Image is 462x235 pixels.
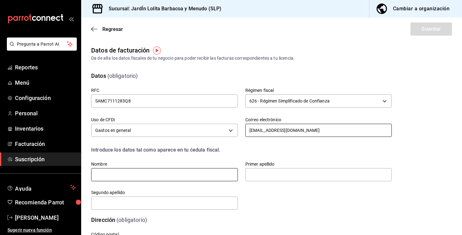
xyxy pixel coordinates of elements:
span: Configuración [15,94,76,102]
span: Recomienda Parrot [15,198,76,207]
label: Segundo apellido [91,190,238,195]
label: Correo electrónico [245,117,392,122]
span: Facturación [15,140,76,148]
div: (obligatorio) [116,216,147,224]
span: [PERSON_NAME] [15,213,76,222]
div: Gastos en general [91,124,238,137]
a: Pregunta a Parrot AI [4,45,77,52]
button: open_drawer_menu [69,16,74,21]
span: Ayuda [15,184,68,191]
label: Régimen fiscal [245,88,392,92]
button: Regresar [91,26,123,32]
span: Reportes [15,63,76,72]
span: Personal [15,109,76,117]
span: Pregunta a Parrot AI [17,41,67,47]
label: RFC [91,88,238,92]
div: Datos [91,72,106,80]
label: Nombre [91,162,238,166]
span: Inventarios [15,124,76,133]
span: Sugerir nueva función [7,227,76,233]
div: Datos de facturación [91,46,150,55]
div: Introduce los datos tal como aparece en tu ćedula fiscal. [91,146,392,154]
div: Dirección [91,216,115,224]
span: Menú [15,78,76,87]
img: Tooltip marker [153,47,161,54]
span: Suscripción [15,155,76,163]
label: Uso de CFDI [91,117,238,122]
h3: Sucursal: JardÍn Lolita Barbacoa y Menudo (SLP) [104,5,221,12]
span: Regresar [102,26,123,32]
div: 626 - Régimen Simplificado de Confianza [245,94,392,107]
button: Pregunta a Parrot AI [7,37,77,51]
div: Da de alta los datos fiscales de tu negocio para poder recibir las facturas correspondientes a tu... [91,55,452,62]
label: Primer apellido [245,162,392,166]
div: Cambiar a organización [393,4,450,13]
div: (obligatorio) [107,72,138,80]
